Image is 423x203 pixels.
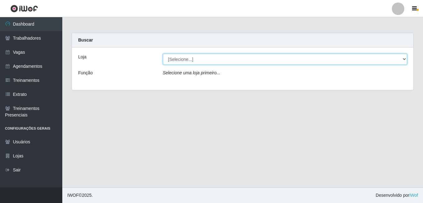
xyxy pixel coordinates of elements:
[376,192,418,199] span: Desenvolvido por
[67,192,93,199] span: © 2025 .
[78,54,86,60] label: Loja
[10,5,38,12] img: CoreUI Logo
[409,193,418,198] a: iWof
[78,70,93,76] label: Função
[78,37,93,42] strong: Buscar
[67,193,79,198] span: IWOF
[163,70,220,75] i: Selecione uma loja primeiro...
